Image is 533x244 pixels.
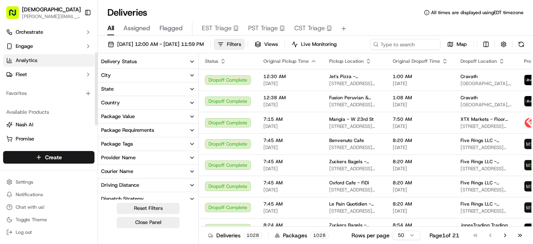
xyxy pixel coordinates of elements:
[263,80,317,87] span: [DATE]
[393,137,448,144] span: 8:20 AM
[460,208,511,214] span: [STREET_ADDRESS][US_STATE]
[460,187,511,193] span: [STREET_ADDRESS][US_STATE]
[263,95,317,101] span: 12:38 AM
[263,187,317,193] span: [DATE]
[8,115,14,121] div: 📗
[263,208,317,214] span: [DATE]
[107,24,114,33] span: All
[55,133,95,139] a: Powered byPylon
[329,102,380,108] span: [STREET_ADDRESS][US_STATE]
[16,217,47,223] span: Toggle Theme
[8,75,22,89] img: 1736555255976-a54dd68f-1ca7-489b-9aae-adbdc363a1c4
[460,166,511,172] span: [STREET_ADDRESS][US_STATE]
[329,180,369,186] span: Oxford Cafe - FiDi
[133,77,143,87] button: Start new chat
[6,135,91,142] a: Promise
[98,124,198,137] button: Package Requirements
[248,24,278,33] span: PST Triage
[460,116,511,122] span: XTX Markets - Floor 64th Floor
[205,58,218,64] span: Status
[329,187,380,193] span: [STREET_ADDRESS][US_STATE]
[460,95,478,101] span: Cravath
[3,40,94,53] button: Engage
[263,116,317,122] span: 7:15 AM
[244,232,262,239] div: 1028
[516,39,527,50] button: Refresh
[393,187,448,193] span: [DATE]
[3,151,94,164] button: Create
[101,72,111,79] div: City
[3,26,94,38] button: Orchestrate
[8,8,24,24] img: Nash
[98,69,198,82] button: City
[393,123,448,129] span: [DATE]
[329,137,364,144] span: Benvenuto Cafe
[263,222,317,228] span: 8:24 AM
[460,201,511,207] span: Five Rings LLC - [GEOGRAPHIC_DATA] - Floor 30
[3,177,94,188] button: Settings
[101,154,136,161] div: Provider Name
[16,71,27,78] span: Fleet
[393,116,448,122] span: 7:50 AM
[101,86,114,93] div: State
[329,80,380,87] span: [STREET_ADDRESS][US_STATE]
[457,41,467,48] span: Map
[3,227,94,238] button: Log out
[460,222,508,228] span: JonesTrading Trading
[263,180,317,186] span: 7:45 AM
[16,114,60,122] span: Knowledge Base
[460,180,511,186] span: Five Rings LLC - [GEOGRAPHIC_DATA] - Floor 30
[431,9,524,16] span: All times are displayed using EDT timezone
[301,41,337,48] span: Live Monitoring
[3,87,94,100] div: Favorites
[16,179,33,185] span: Settings
[101,113,135,120] div: Package Value
[430,231,459,239] div: Page 1 of 21
[98,82,198,96] button: State
[329,123,380,129] span: [STREET_ADDRESS][US_STATE]
[393,222,448,228] span: 8:54 AM
[263,73,317,80] span: 12:30 AM
[3,3,81,22] button: [DEMOGRAPHIC_DATA][PERSON_NAME][EMAIL_ADDRESS][DOMAIN_NAME]
[460,158,511,165] span: Five Rings LLC - [GEOGRAPHIC_DATA] - Floor 30
[393,73,448,80] span: 1:00 AM
[393,180,448,186] span: 8:20 AM
[288,39,340,50] button: Live Monitoring
[393,58,440,64] span: Original Dropoff Time
[16,43,33,50] span: Engage
[370,39,441,50] input: Type to search
[329,73,380,80] span: Jet's Pizza - [GEOGRAPHIC_DATA]
[16,204,44,210] span: Chat with us!
[98,192,198,206] button: Dispatch Strategy
[263,58,309,64] span: Original Pickup Time
[22,13,81,20] button: [PERSON_NAME][EMAIL_ADDRESS][DOMAIN_NAME]
[101,182,139,189] div: Driving Distance
[22,5,81,13] button: [DEMOGRAPHIC_DATA]
[3,214,94,225] button: Toggle Theme
[16,29,43,36] span: Orchestrate
[460,144,511,151] span: [STREET_ADDRESS][US_STATE]
[329,144,380,151] span: [STREET_ADDRESS][US_STATE]
[98,110,198,123] button: Package Value
[74,114,126,122] span: API Documentation
[27,75,129,83] div: Start new chat
[263,102,317,108] span: [DATE]
[460,123,511,129] span: [STREET_ADDRESS][PERSON_NAME][US_STATE]
[208,231,262,239] div: Deliveries
[3,54,94,67] a: Analytics
[98,151,198,164] button: Provider Name
[263,158,317,165] span: 7:45 AM
[16,57,37,64] span: Analytics
[16,229,32,235] span: Log out
[460,73,478,80] span: Cravath
[16,191,43,198] span: Notifications
[123,24,150,33] span: Assigned
[393,208,448,214] span: [DATE]
[101,99,120,106] div: Country
[16,121,33,128] span: Nash AI
[251,39,281,50] button: Views
[393,80,448,87] span: [DATE]
[20,51,141,59] input: Got a question? Start typing here...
